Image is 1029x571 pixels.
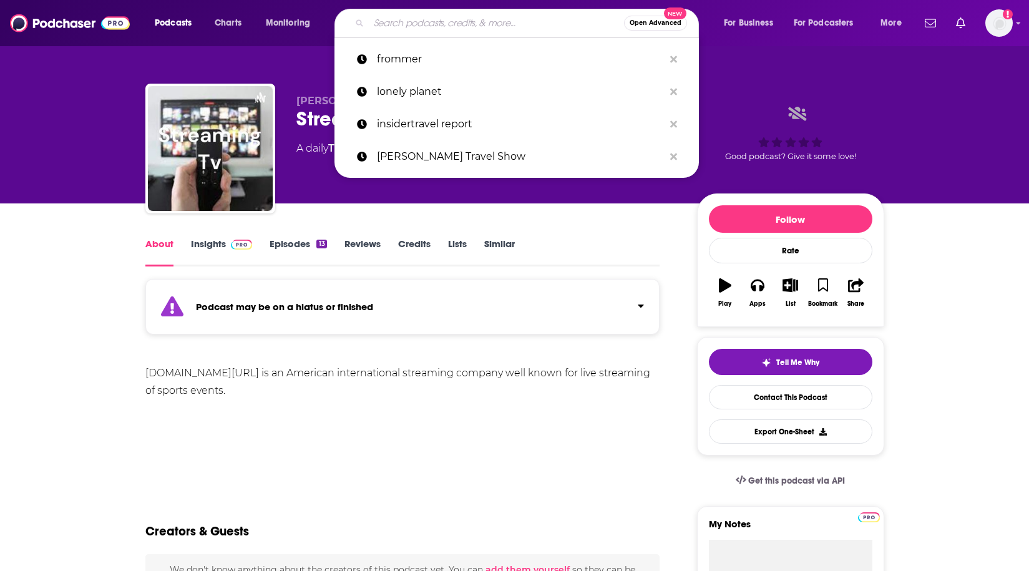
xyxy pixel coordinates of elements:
p: lonely planet [377,76,664,108]
a: Similar [484,238,515,266]
button: open menu [146,13,208,33]
a: Show notifications dropdown [920,12,941,34]
button: Apps [741,270,774,315]
span: Podcasts [155,14,192,32]
span: For Business [724,14,773,32]
span: For Podcasters [794,14,854,32]
p: frommer [377,43,664,76]
button: open menu [786,13,872,33]
div: Play [718,300,731,308]
span: Good podcast? Give it some love! [725,152,856,161]
a: frommer [334,43,699,76]
a: Lists [448,238,467,266]
a: [PERSON_NAME] Travel Show [334,140,699,173]
span: Logged in as helenma123 [985,9,1013,37]
button: List [774,270,806,315]
a: Charts [207,13,249,33]
div: Search podcasts, credits, & more... [346,9,711,37]
span: New [664,7,686,19]
a: InsightsPodchaser Pro [191,238,253,266]
button: Share [839,270,872,315]
a: Contact This Podcast [709,385,872,409]
a: Credits [398,238,431,266]
img: User Profile [985,9,1013,37]
span: Tell Me Why [776,358,819,368]
a: Pro website [858,510,880,522]
strong: Podcast may be on a hiatus or finished [196,301,373,313]
div: Apps [749,300,766,308]
button: Bookmark [807,270,839,315]
h2: Creators & Guests [145,524,249,539]
a: Get this podcast via API [726,466,856,496]
span: Monitoring [266,14,310,32]
input: Search podcasts, credits, & more... [369,13,624,33]
div: Rate [709,238,872,263]
img: Podchaser Pro [858,512,880,522]
span: Get this podcast via API [748,476,845,486]
button: Follow [709,205,872,233]
div: [DOMAIN_NAME][URL] is an American international streaming company well known for live streaming o... [145,364,660,399]
button: Show profile menu [985,9,1013,37]
span: Charts [215,14,241,32]
div: List [786,300,796,308]
section: Click to expand status details [145,286,660,334]
a: Reviews [344,238,381,266]
button: open menu [872,13,917,33]
button: Open AdvancedNew [624,16,687,31]
p: Frommer's Travel Show [377,140,664,173]
div: A daily podcast [296,141,424,156]
span: Open Advanced [630,20,681,26]
a: About [145,238,173,266]
a: Show notifications dropdown [951,12,970,34]
a: insidertravel report [334,108,699,140]
div: Good podcast? Give it some love! [697,95,884,172]
img: Podchaser - Follow, Share and Rate Podcasts [10,11,130,35]
button: open menu [257,13,326,33]
label: My Notes [709,518,872,540]
img: Streaming Tv [148,86,273,211]
a: TV [328,142,342,154]
button: Export One-Sheet [709,419,872,444]
a: Episodes13 [270,238,326,266]
svg: Add a profile image [1003,9,1013,19]
img: Podchaser Pro [231,240,253,250]
div: Share [847,300,864,308]
button: tell me why sparkleTell Me Why [709,349,872,375]
div: Bookmark [808,300,837,308]
img: tell me why sparkle [761,358,771,368]
p: insidertravel report [377,108,664,140]
div: 13 [316,240,326,248]
span: More [880,14,902,32]
span: [PERSON_NAME] [296,95,386,107]
a: lonely planet [334,76,699,108]
button: open menu [715,13,789,33]
button: Play [709,270,741,315]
